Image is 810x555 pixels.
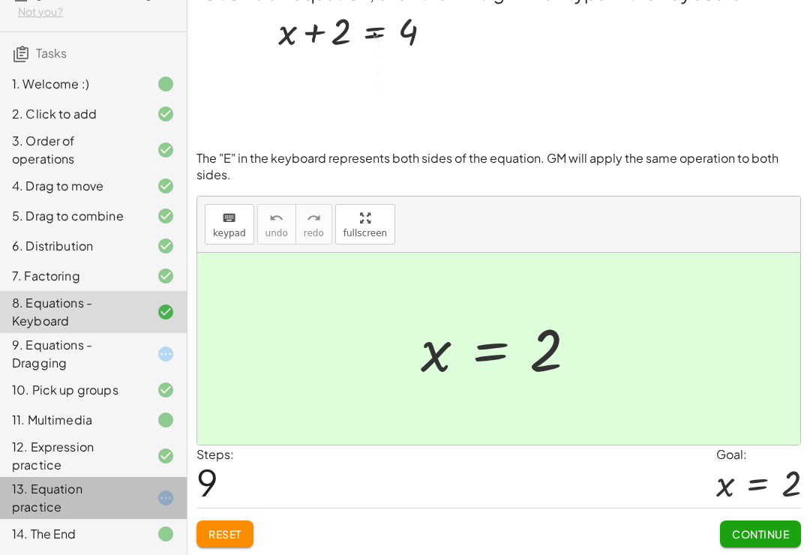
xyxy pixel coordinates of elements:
[157,207,175,225] i: Task finished and correct.
[213,228,246,238] span: keypad
[157,105,175,123] i: Task finished and correct.
[157,237,175,255] i: Task finished and correct.
[12,411,133,429] div: 11. Multimedia
[196,5,499,145] img: 588eb906b31f4578073de062033d99608f36bc8d28e95b39103595da409ec8cd.webp
[157,411,175,429] i: Task finished.
[12,336,133,372] div: 9. Equations - Dragging
[720,520,801,547] button: Continue
[196,520,253,547] button: Reset
[12,525,133,543] div: 14. The End
[12,480,133,516] div: 13. Equation practice
[12,132,133,168] div: 3. Order of operations
[157,381,175,399] i: Task finished and correct.
[157,447,175,465] i: Task finished and correct.
[222,209,236,227] i: keyboard
[157,177,175,195] i: Task finished and correct.
[12,381,133,399] div: 10. Pick up groups
[157,489,175,507] i: Task started.
[196,150,801,184] p: The "E" in the keyboard represents both sides of the equation. GM will apply the same operation t...
[208,527,241,541] span: Reset
[18,4,175,19] div: Not you?
[157,303,175,321] i: Task finished and correct.
[12,75,133,93] div: 1. Welcome :)
[196,446,234,462] label: Steps:
[157,267,175,285] i: Task finished and correct.
[196,459,218,505] span: 9
[157,141,175,159] i: Task finished and correct.
[12,294,133,330] div: 8. Equations - Keyboard
[295,204,332,244] button: redoredo
[265,228,288,238] span: undo
[12,105,133,123] div: 2. Click to add
[335,204,395,244] button: fullscreen
[12,438,133,474] div: 12. Expression practice
[36,45,67,61] span: Tasks
[12,177,133,195] div: 4. Drag to move
[157,345,175,363] i: Task started.
[343,228,387,238] span: fullscreen
[716,445,801,463] div: Goal:
[307,209,321,227] i: redo
[12,267,133,285] div: 7. Factoring
[157,525,175,543] i: Task finished.
[12,237,133,255] div: 6. Distribution
[12,207,133,225] div: 5. Drag to combine
[304,228,324,238] span: redo
[269,209,283,227] i: undo
[157,75,175,93] i: Task finished.
[205,204,254,244] button: keyboardkeypad
[257,204,296,244] button: undoundo
[732,527,789,541] span: Continue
